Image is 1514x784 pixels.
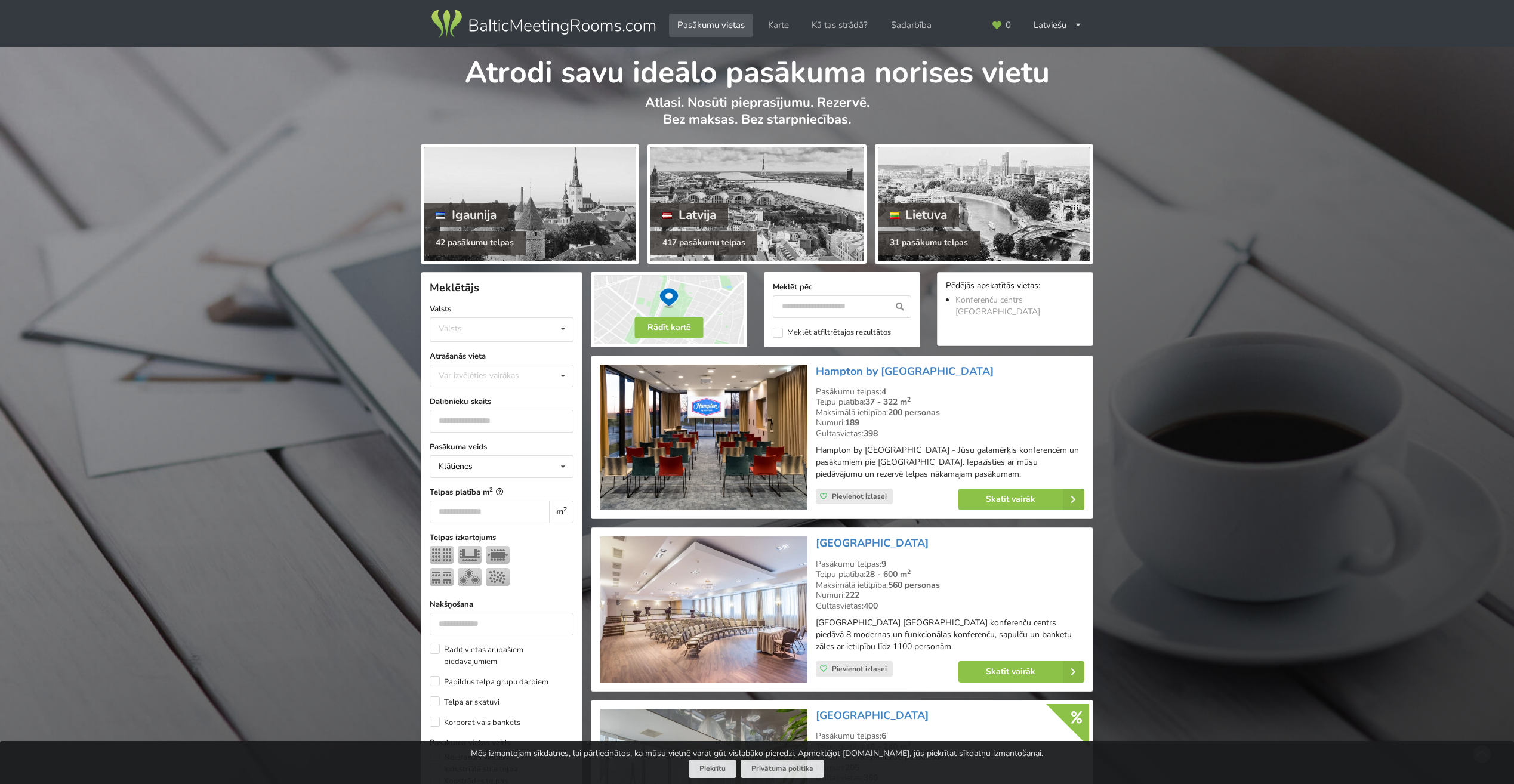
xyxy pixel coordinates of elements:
div: Telpu platība: [816,569,1084,580]
button: Piekrītu [689,760,736,778]
a: Konferenču centrs [GEOGRAPHIC_DATA] [955,294,1040,317]
a: Sadarbība [883,14,940,37]
img: Rādīt kartē [591,272,747,347]
div: Latvija [650,203,728,227]
div: 42 pasākumu telpas [424,231,526,255]
div: Gultasvietas: [816,428,1084,439]
span: Pievienot izlasei [832,664,887,674]
label: Papildus telpa grupu darbiem [430,676,548,688]
div: Pasākumu telpas: [816,387,1084,397]
button: Rādīt kartē [635,317,704,338]
label: Meklēt pēc [773,281,911,293]
a: Igaunija 42 pasākumu telpas [421,144,639,264]
div: Numuri: [816,418,1084,428]
sup: 2 [563,505,567,514]
a: Privātuma politika [741,760,824,778]
div: Pēdējās apskatītās vietas: [946,281,1084,292]
label: Telpas izkārtojums [430,532,573,544]
a: Pasākumu vietas [669,14,753,37]
label: Telpa ar skatuvi [430,696,499,708]
strong: 9 [881,558,886,570]
strong: 400 [864,600,878,612]
span: Meklētājs [430,280,479,295]
label: Dalībnieku skaits [430,396,573,408]
div: Igaunija [424,203,508,227]
div: Klātienes [439,462,473,471]
div: Var izvēlēties vairākas [436,369,546,382]
label: Telpas platība m [430,486,573,498]
a: Skatīt vairāk [958,489,1084,510]
label: Atrašanās vieta [430,350,573,362]
div: Numuri: [816,590,1084,601]
label: Meklēt atfiltrētajos rezultātos [773,328,891,338]
div: Pasākumu telpas: [816,731,1084,742]
a: Hampton by [GEOGRAPHIC_DATA] [816,364,994,378]
div: Maksimālā ietilpība: [816,580,1084,591]
img: Baltic Meeting Rooms [429,7,658,41]
div: m [549,501,573,523]
sup: 2 [907,739,911,748]
h1: Atrodi savu ideālo pasākuma norises vietu [421,47,1093,92]
a: [GEOGRAPHIC_DATA] [816,708,929,723]
a: Kā tas strādā? [803,14,876,37]
sup: 2 [907,395,911,404]
strong: 222 [845,589,859,601]
div: Telpu platība: [816,397,1084,408]
div: 417 pasākumu telpas [650,231,757,255]
a: Skatīt vairāk [958,661,1084,683]
img: Pieņemšana [486,568,510,586]
strong: 6 [881,730,886,742]
img: U-Veids [458,546,482,564]
div: Maksimālā ietilpība: [816,408,1084,418]
img: Teātris [430,546,454,564]
img: Viesnīca | Rīga | Bellevue Park Hotel Riga [600,536,807,683]
div: 31 pasākumu telpas [878,231,980,255]
strong: 37 - 322 m [865,396,911,408]
p: Atlasi. Nosūti pieprasījumu. Rezervē. Bez maksas. Bez starpniecības. [421,94,1093,140]
label: Rādīt vietas ar īpašiem piedāvājumiem [430,644,573,668]
span: 0 [1006,21,1011,30]
a: Lietuva 31 pasākumu telpas [875,144,1093,264]
strong: 398 [864,428,878,439]
div: Pasākumu telpas: [816,559,1084,570]
div: Gultasvietas: [816,601,1084,612]
label: Valsts [430,303,573,315]
p: [GEOGRAPHIC_DATA] [GEOGRAPHIC_DATA] konferenču centrs piedāvā 8 modernas un funkcionālas konferen... [816,617,1084,653]
div: Lietuva [878,203,960,227]
img: Sapulce [486,546,510,564]
strong: 200 personas [888,407,940,418]
strong: 189 [845,417,859,428]
span: Pievienot izlasei [832,492,887,501]
a: Karte [760,14,797,37]
strong: 560 personas [888,579,940,591]
sup: 2 [907,567,911,576]
img: Bankets [458,568,482,586]
label: Nakšņošana [430,598,573,610]
img: Viesnīca | Mārupes novads | Hampton by Hilton Riga Airport [600,365,807,511]
label: Pasākuma veids [430,441,573,453]
div: Latviešu [1025,14,1090,37]
img: Klase [430,568,454,586]
a: Latvija 417 pasākumu telpas [647,144,866,264]
a: [GEOGRAPHIC_DATA] [816,536,929,550]
label: Pasākuma vietas veids [430,737,573,749]
strong: 4 [881,386,886,397]
sup: 2 [489,486,493,493]
label: Korporatīvais bankets [430,717,520,729]
div: Valsts [439,323,462,334]
strong: 28 - 600 m [865,569,911,580]
p: Hampton by [GEOGRAPHIC_DATA] - Jūsu galamērķis konferencēm un pasākumiem pie [GEOGRAPHIC_DATA]. I... [816,445,1084,480]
